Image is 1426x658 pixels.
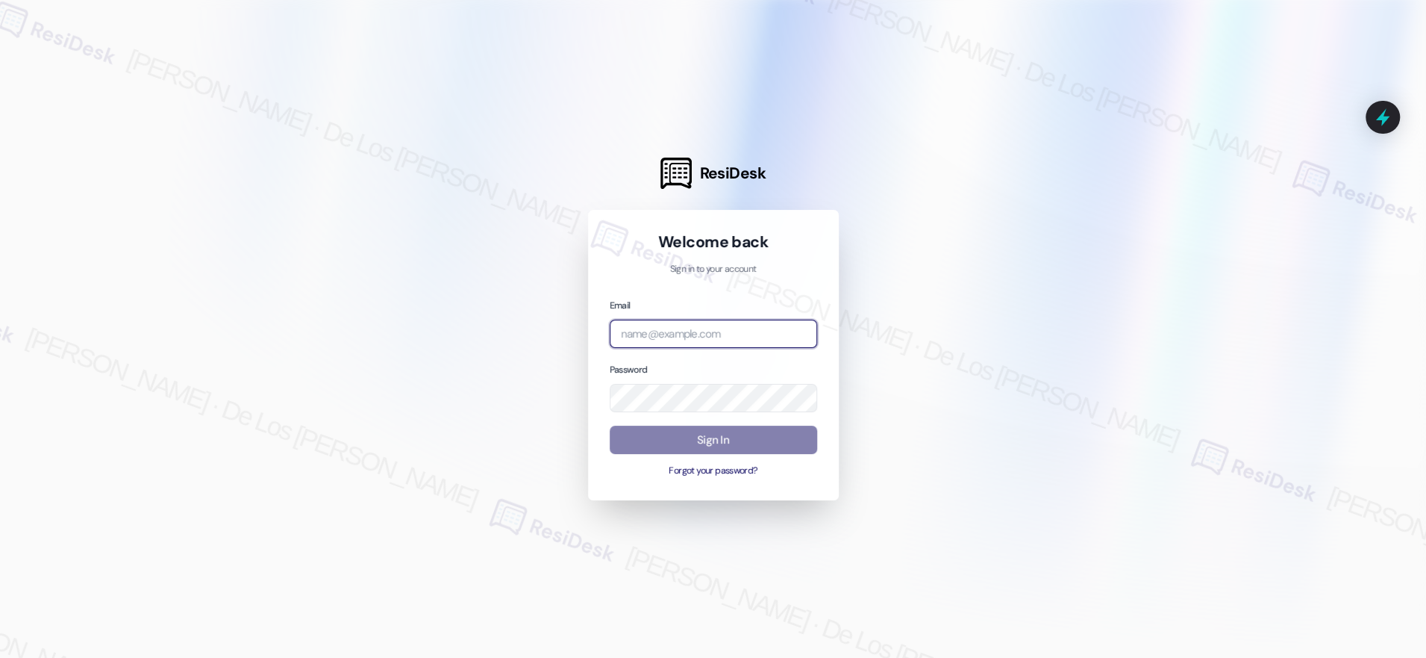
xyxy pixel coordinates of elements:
[699,163,766,184] span: ResiDesk
[610,232,817,252] h1: Welcome back
[610,426,817,455] button: Sign In
[610,320,817,349] input: name@example.com
[610,364,648,376] label: Password
[610,263,817,276] p: Sign in to your account
[610,465,817,478] button: Forgot your password?
[660,158,692,189] img: ResiDesk Logo
[610,299,631,311] label: Email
